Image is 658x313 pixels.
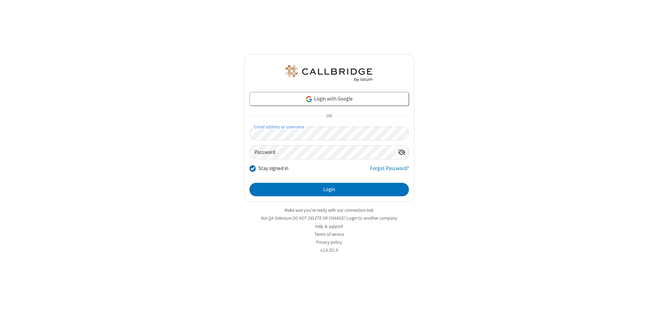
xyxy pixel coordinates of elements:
input: Email address or username [250,127,409,140]
a: Privacy policy [316,239,342,245]
button: Login to another company [347,215,397,221]
label: Stay signed in [258,165,288,173]
a: Login with Google [250,92,409,106]
a: Help & support [315,223,343,229]
li: Not QA Selenium DO NOT DELETE OR CHANGE? [244,215,414,221]
li: v2.6.351.8 [244,247,414,253]
div: Show password [395,146,408,158]
a: Terms of service [315,231,344,237]
span: OR [323,112,335,121]
input: Password [250,146,395,159]
button: Login [250,183,409,197]
img: QA Selenium DO NOT DELETE OR CHANGE [284,65,374,82]
a: Forgot Password? [370,165,409,178]
img: google-icon.png [305,95,313,103]
a: Make sure you're ready with our connection test [285,207,373,213]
